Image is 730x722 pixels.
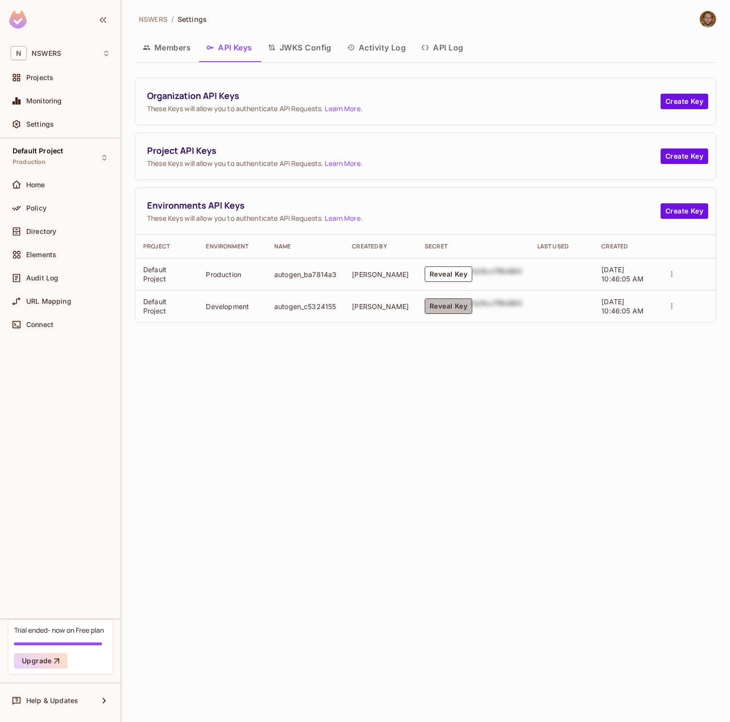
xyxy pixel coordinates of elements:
td: Default Project [135,258,198,290]
span: NSWERS [139,15,167,24]
td: [PERSON_NAME] [344,290,417,322]
td: autogen_ba7814a3 [266,258,344,290]
span: Settings [178,15,207,24]
td: [PERSON_NAME] [344,258,417,290]
span: Home [26,181,45,189]
button: API Log [414,35,471,60]
div: Last Used [537,243,586,250]
div: b24cc7f8c660 [472,298,522,314]
span: Default Project [13,147,63,155]
span: Audit Log [26,274,58,282]
div: b24cc7f8c660 [472,266,522,282]
a: Learn More [325,213,360,223]
span: These Keys will allow you to authenticate API Requests. . [147,104,661,113]
td: Production [198,258,266,290]
span: Help & Updates [26,697,78,705]
button: Create Key [661,148,708,164]
span: Directory [26,228,56,235]
button: Activity Log [339,35,414,60]
span: [DATE] 10:46:05 AM [601,297,644,315]
span: Settings [26,120,54,128]
span: Policy [26,204,47,212]
span: [DATE] 10:46:05 AM [601,265,644,283]
td: Development [198,290,266,322]
div: Project [143,243,190,250]
button: API Keys [199,35,260,60]
span: Organization API Keys [147,90,661,102]
div: Secret [425,243,522,250]
button: Members [135,35,199,60]
button: Create Key [661,94,708,109]
span: N [11,46,27,60]
div: Name [274,243,336,250]
div: Created By [352,243,409,250]
a: Learn More [325,159,360,168]
img: Branden Barber [700,11,716,27]
span: Project API Keys [147,145,661,157]
span: URL Mapping [26,297,71,305]
button: Reveal Key [425,298,472,314]
button: JWKS Config [260,35,339,60]
span: Projects [26,74,53,82]
span: These Keys will allow you to authenticate API Requests. . [147,213,661,223]
button: Upgrade [14,653,67,669]
div: Created [601,243,649,250]
img: SReyMgAAAABJRU5ErkJggg== [9,11,27,29]
span: Environments API Keys [147,199,661,212]
a: Learn More [325,104,360,113]
span: Production [13,158,46,166]
li: / [171,15,174,24]
button: actions [665,267,679,281]
span: Elements [26,251,56,259]
span: Monitoring [26,97,62,105]
td: autogen_c5324155 [266,290,344,322]
span: Connect [26,321,53,328]
div: Trial ended- now on Free plan [14,625,104,635]
span: Workspace: NSWERS [32,49,61,57]
div: Environment [206,243,258,250]
button: Reveal Key [425,266,472,282]
span: These Keys will allow you to authenticate API Requests. . [147,159,661,168]
td: Default Project [135,290,198,322]
button: actions [665,299,679,313]
button: Create Key [661,203,708,219]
